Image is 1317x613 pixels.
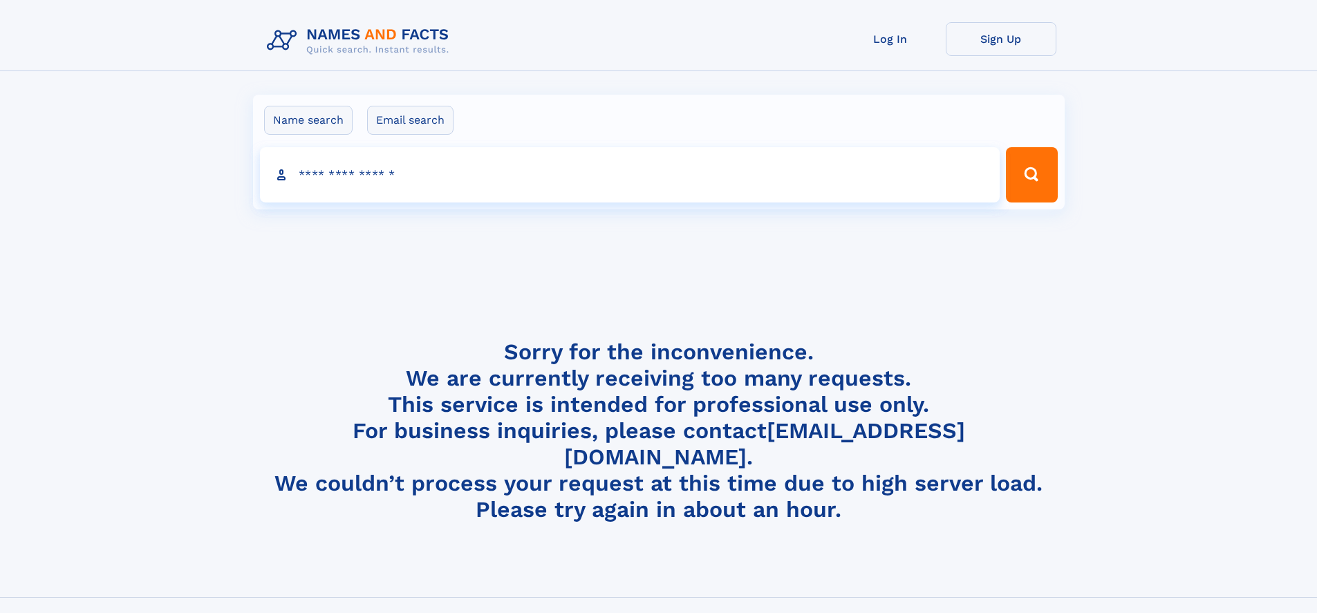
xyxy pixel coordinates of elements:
[261,339,1056,523] h4: Sorry for the inconvenience. We are currently receiving too many requests. This service is intend...
[1006,147,1057,202] button: Search Button
[835,22,946,56] a: Log In
[260,147,1000,202] input: search input
[946,22,1056,56] a: Sign Up
[264,106,353,135] label: Name search
[367,106,454,135] label: Email search
[261,22,460,59] img: Logo Names and Facts
[564,417,965,470] a: [EMAIL_ADDRESS][DOMAIN_NAME]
